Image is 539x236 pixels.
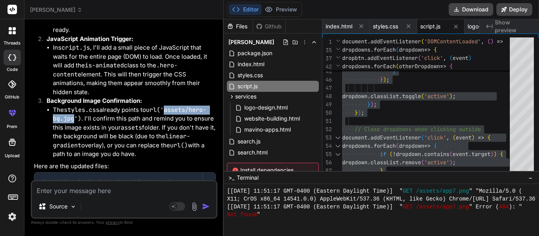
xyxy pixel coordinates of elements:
span: 37 [322,54,332,63]
span: => [440,63,446,70]
span: 'click' [424,134,446,141]
p: Always double-check its answers. Your in Bind [31,219,217,226]
span: otherDropdown [399,63,440,70]
span: ( [453,134,456,141]
label: Upload [5,152,20,159]
label: threads [4,40,21,46]
span: => [497,38,503,45]
span: . [371,63,374,70]
code: assets [121,124,142,132]
span: . [367,93,371,100]
span: . [367,134,371,141]
label: GitHub [5,94,19,100]
span: addEventListener [367,54,418,61]
span: 404 [499,203,509,211]
span: package.json [237,48,273,58]
span: [[DATE] 11:51:17 GMT-0400 (Eastern Daylight Time)] " [227,203,402,211]
div: 56 [322,158,332,167]
li: The already points to . I'll confirm this path and remind you to ensure this image exists in your... [53,106,216,159]
span: . [371,142,374,149]
span: ) [371,101,374,108]
span: forEach [374,46,396,53]
span: ( [396,63,399,70]
span: ( [396,142,399,149]
div: 47 [322,84,332,92]
span: dropdowns [342,63,371,70]
p: Here are the updated files: [34,162,216,171]
span: ) [383,76,386,83]
span: dropdown [396,151,421,158]
span: document [342,38,367,45]
span: ) [490,151,494,158]
span: ( [396,46,399,53]
span: Install dependencies [232,166,314,174]
span: [PERSON_NAME] [30,6,82,14]
span: " [257,211,260,219]
span: { [449,63,453,70]
span: , [443,54,446,61]
span: Terminal [237,174,258,182]
span: event [453,151,468,158]
div: 53 [322,134,332,142]
div: Files [224,22,253,30]
div: Click to collapse the range. [333,134,343,142]
div: 50 [322,109,332,117]
span: if [380,151,386,158]
span: Not found [227,211,257,219]
span: forEach [374,142,396,149]
span: >_ [228,174,234,182]
span: GET [403,203,413,211]
span: 1 [322,38,332,46]
span: => [424,142,430,149]
span: . [399,93,402,100]
span: // Close dropdowns when clicking outside [355,126,481,133]
div: 55 [322,150,332,158]
span: ): " [509,203,522,211]
span: ; [361,109,364,116]
span: target [472,151,490,158]
code: script.js [58,44,90,52]
p: Source [49,203,67,210]
span: [PERSON_NAME] [228,38,274,46]
span: styles.css [237,71,264,80]
span: classList [371,159,399,166]
span: ) [494,151,497,158]
span: − [528,174,533,182]
span: ) [449,93,453,100]
span: index.html [326,22,352,30]
div: Click to collapse the range. [333,142,343,150]
span: " "Mozilla/5.0 ( [469,187,522,195]
label: code [7,66,18,73]
button: Editor [229,4,262,15]
code: linear-gradient [53,132,190,149]
span: " Error ( [469,203,499,211]
span: ) [468,54,472,61]
span: ; [453,159,456,166]
span: ( [418,54,421,61]
span: event [456,134,472,141]
span: /assets/app7.png [416,187,469,195]
span: ( [421,134,424,141]
div: 54 [322,142,332,150]
span: classList [371,93,399,100]
span: privacy [106,220,120,225]
span: dropdown [342,93,367,100]
div: Click to collapse the range. [333,150,343,158]
span: document [342,134,367,141]
span: logo-design.html [243,103,288,112]
span: Show preview [495,19,533,34]
span: { [487,134,490,141]
span: addEventListener [371,134,421,141]
span: 'active' [424,159,449,166]
span: } [380,167,383,174]
span: addEventListener [371,38,421,45]
span: ( [487,38,490,45]
span: ) [358,109,361,116]
span: services [235,93,256,100]
span: ( [449,54,453,61]
img: settings [6,210,19,223]
span: website-building.html [243,114,301,123]
span: . [421,151,424,158]
div: 51 [322,117,332,125]
span: , [481,38,484,45]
